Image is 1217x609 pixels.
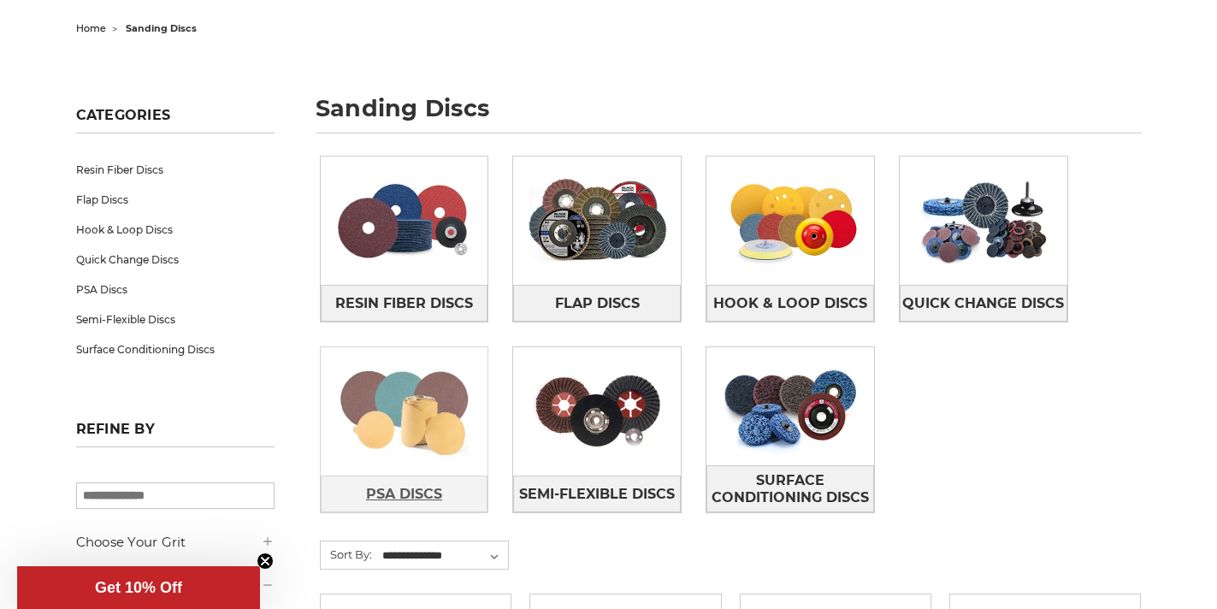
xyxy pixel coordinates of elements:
[76,532,275,553] h5: Choose Your Grit
[76,275,275,304] a: PSA Discs
[76,155,275,185] a: Resin Fiber Discs
[76,421,275,447] h5: Refine by
[316,97,1142,133] h1: sanding discs
[706,465,874,512] a: Surface Conditioning Discs
[321,352,488,470] img: PSA Discs
[706,162,874,280] img: Hook & Loop Discs
[366,480,442,509] span: PSA Discs
[321,541,372,567] label: Sort By:
[707,466,873,512] span: Surface Conditioning Discs
[76,185,275,215] a: Flap Discs
[513,285,681,322] a: Flap Discs
[713,289,867,318] span: Hook & Loop Discs
[76,245,275,275] a: Quick Change Discs
[321,162,488,280] img: Resin Fiber Discs
[95,579,182,596] span: Get 10% Off
[126,22,197,34] span: sanding discs
[555,289,640,318] span: Flap Discs
[513,476,681,512] a: Semi-Flexible Discs
[900,162,1067,280] img: Quick Change Discs
[900,285,1067,322] a: Quick Change Discs
[335,289,473,318] span: Resin Fiber Discs
[257,553,274,570] button: Close teaser
[76,304,275,334] a: Semi-Flexible Discs
[519,480,675,509] span: Semi-Flexible Discs
[902,289,1064,318] span: Quick Change Discs
[17,566,260,609] div: Get 10% OffClose teaser
[321,285,488,322] a: Resin Fiber Discs
[76,215,275,245] a: Hook & Loop Discs
[321,476,488,512] a: PSA Discs
[380,543,508,569] select: Sort By:
[76,334,275,364] a: Surface Conditioning Discs
[76,107,275,133] h5: Categories
[706,347,874,465] img: Surface Conditioning Discs
[76,22,106,34] a: home
[513,352,681,470] img: Semi-Flexible Discs
[706,285,874,322] a: Hook & Loop Discs
[513,162,681,280] img: Flap Discs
